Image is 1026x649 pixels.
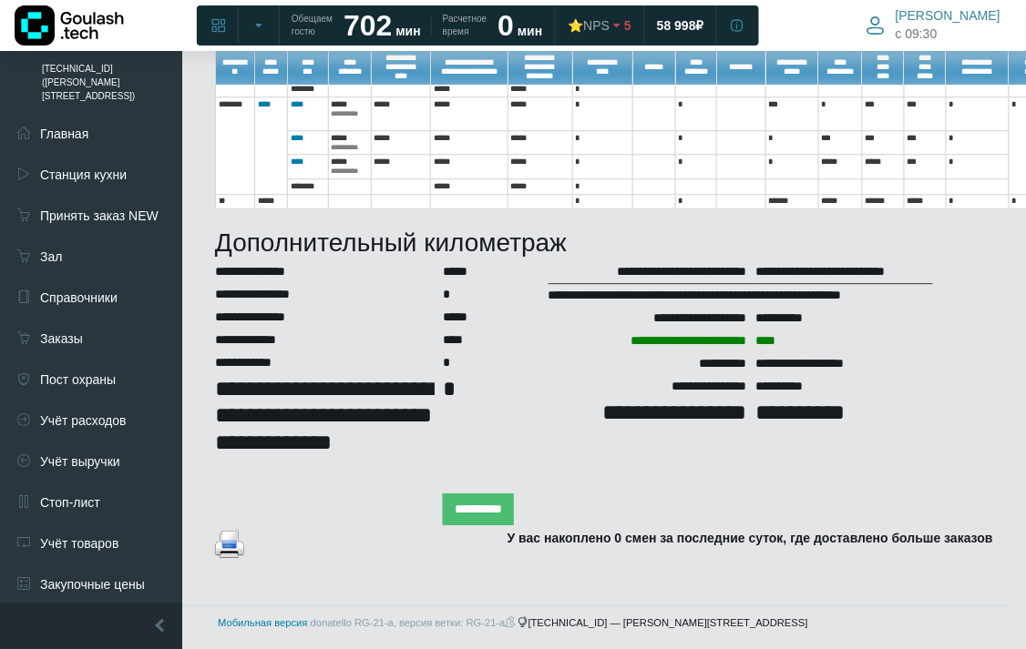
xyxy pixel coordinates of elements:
div: У вас накоплено 0 смен за последние суток, где доставлено больше заказов [508,529,993,548]
footer: [TECHNICAL_ID] — [PERSON_NAME][STREET_ADDRESS] [18,605,1008,640]
span: мин [518,24,542,38]
span: 58 998 [657,17,696,34]
a: Мобильная версия [218,617,307,628]
span: donatello RG-21-a, версия ветки: RG-21-a [311,617,518,628]
img: Логотип компании Goulash.tech [15,5,124,46]
span: ₽ [696,17,704,34]
span: c 09:30 [896,25,938,44]
a: ⭐NPS 5 [557,9,642,42]
div: ⭐ [568,17,610,34]
a: 58 998 ₽ [646,9,715,42]
span: Расчетное время [443,13,487,38]
button: [PERSON_NAME] c 09:30 [856,4,1011,46]
strong: 702 [344,9,392,42]
h2: Дополнительный километраж [215,228,993,259]
span: [PERSON_NAME] [896,7,1000,24]
span: NPS [583,18,610,33]
span: мин [395,24,420,38]
span: Обещаем гостю [292,13,333,38]
a: Обещаем гостю 702 мин Расчетное время 0 мин [281,9,553,42]
span: 5 [624,17,631,34]
strong: 0 [498,9,514,42]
